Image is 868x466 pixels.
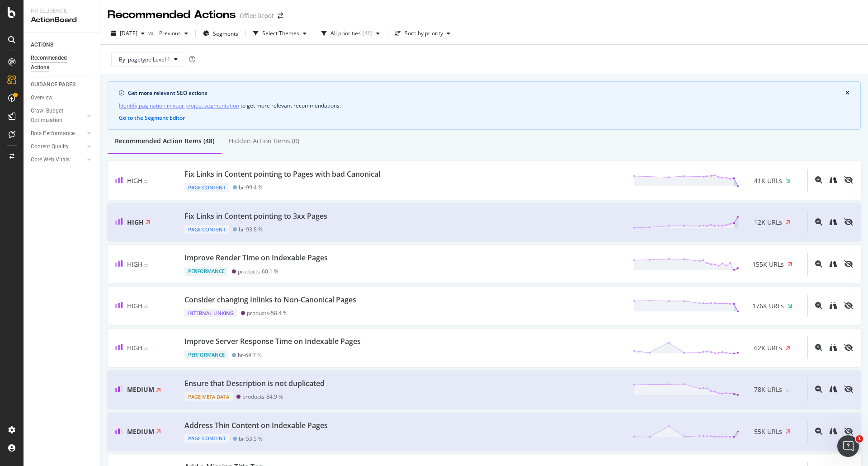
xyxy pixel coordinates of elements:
div: Office Depot [240,11,274,20]
div: Sort: by priority [405,31,443,36]
div: products - 58.4 % [247,310,288,316]
img: Equal [144,306,148,308]
button: Sort: by priority [391,26,454,41]
div: eye-slash [844,218,853,226]
span: Medium [127,385,154,394]
span: High [127,176,142,185]
div: Performance [184,267,228,276]
span: 176K URLs [752,301,784,311]
div: Improve Render Time on Indexable Pages [184,253,328,263]
a: Overview [31,93,94,103]
img: Equal [144,264,148,267]
div: info banner [108,81,861,130]
div: Bots Performance [31,129,75,138]
div: magnifying-glass-plus [815,386,822,393]
div: binoculars [830,176,837,184]
div: br - 93.8 % [239,226,263,233]
span: 155K URLs [752,260,784,269]
div: magnifying-glass-plus [815,218,822,226]
div: Performance [184,350,228,359]
span: High [127,344,142,352]
div: eye-slash [844,386,853,393]
div: Recommended Actions [31,53,85,72]
div: binoculars [830,386,837,393]
span: Previous [156,29,181,37]
button: Previous [156,26,192,41]
button: Go to the Segment Editor [119,114,185,122]
span: 2025 Oct. 4th [120,29,137,37]
div: Consider changing Inlinks to Non-Canonical Pages [184,295,356,305]
a: ACTIONS [31,40,94,50]
div: Fix Links in Content pointing to 3xx Pages [184,211,327,221]
div: Overview [31,93,52,103]
button: By: pagetype Level 1 [111,52,185,66]
a: Recommended Actions [31,53,94,72]
button: All priorities(46) [318,26,383,41]
span: Medium [127,427,154,436]
div: binoculars [830,260,837,268]
button: close banner [843,87,852,99]
div: products - 60.1 % [238,268,278,275]
div: Hidden Action Items (0) [229,137,299,146]
div: Ensure that Description is not duplicated [184,378,325,389]
div: br - 99.4 % [239,184,263,191]
div: eye-slash [844,428,853,435]
a: Bots Performance [31,129,85,138]
div: magnifying-glass-plus [815,176,822,184]
span: 78K URLs [754,385,782,394]
div: Internal Linking [184,309,237,318]
iframe: Intercom live chat [837,435,859,457]
span: 62K URLs [754,344,782,353]
div: Select Themes [262,31,299,36]
div: br - 69.7 % [238,352,262,358]
a: Content Quality [31,142,85,151]
div: Improve Server Response Time on Indexable Pages [184,336,361,347]
div: Get more relevant SEO actions [128,89,845,97]
div: All priorities [330,31,361,36]
div: Page Content [184,434,229,443]
button: Segments [199,26,242,41]
div: Recommended Actions [108,7,236,23]
a: binoculars [830,386,837,394]
a: binoculars [830,302,837,310]
div: binoculars [830,302,837,309]
a: GUIDANCE PAGES [31,80,94,89]
a: Core Web Vitals [31,155,85,165]
span: High [127,301,142,310]
div: Content Quality [31,142,69,151]
a: binoculars [830,344,837,352]
div: GUIDANCE PAGES [31,80,75,89]
div: arrow-right-arrow-left [278,13,283,19]
a: binoculars [830,219,837,226]
span: By: pagetype Level 1 [119,56,170,63]
div: Crawl Budget Optimization [31,106,78,125]
button: [DATE] [108,26,148,41]
div: ( 46 ) [363,31,373,36]
img: Equal [144,180,148,183]
div: Page Content [184,225,229,234]
span: 1 [856,435,863,442]
a: binoculars [830,261,837,268]
div: magnifying-glass-plus [815,302,822,309]
div: Recommended Action Items (48) [115,137,214,146]
a: binoculars [830,428,837,436]
div: Core Web Vitals [31,155,70,165]
div: binoculars [830,428,837,435]
span: 12K URLs [754,218,782,227]
div: magnifying-glass-plus [815,260,822,268]
img: Equal [786,390,789,392]
a: Crawl Budget Optimization [31,106,85,125]
span: High [127,218,144,226]
span: vs [148,29,156,37]
div: magnifying-glass-plus [815,428,822,435]
div: products - 84.9 % [242,393,283,400]
div: eye-slash [844,302,853,309]
button: Select Themes [250,26,310,41]
div: eye-slash [844,344,853,351]
div: Page Meta Data [184,392,233,401]
div: br - 53.5 % [239,435,263,442]
span: Segments [213,30,238,38]
div: Page Content [184,183,229,192]
div: to get more relevant recommendations . [119,101,849,110]
div: Fix Links in Content pointing to Pages with bad Canonical [184,169,380,179]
